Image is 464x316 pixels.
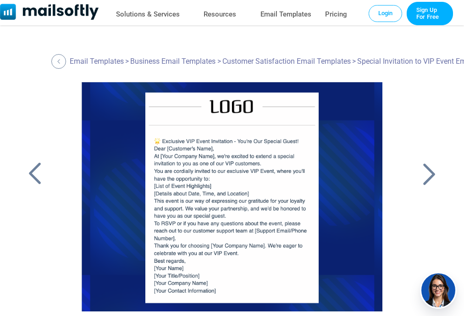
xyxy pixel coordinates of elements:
[204,8,236,21] a: Resources
[116,8,180,21] a: Solutions & Services
[70,57,124,66] a: Email Templates
[260,8,311,21] a: Email Templates
[51,54,68,69] a: Back
[325,8,347,21] a: Pricing
[222,57,351,66] a: Customer Satisfaction Email Templates
[369,5,403,22] a: Login
[418,162,441,186] a: Back
[130,57,215,66] a: Business Email Templates
[23,162,46,186] a: Back
[407,2,453,25] a: Trial
[65,82,399,311] a: Special Invitation to VIP Event Email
